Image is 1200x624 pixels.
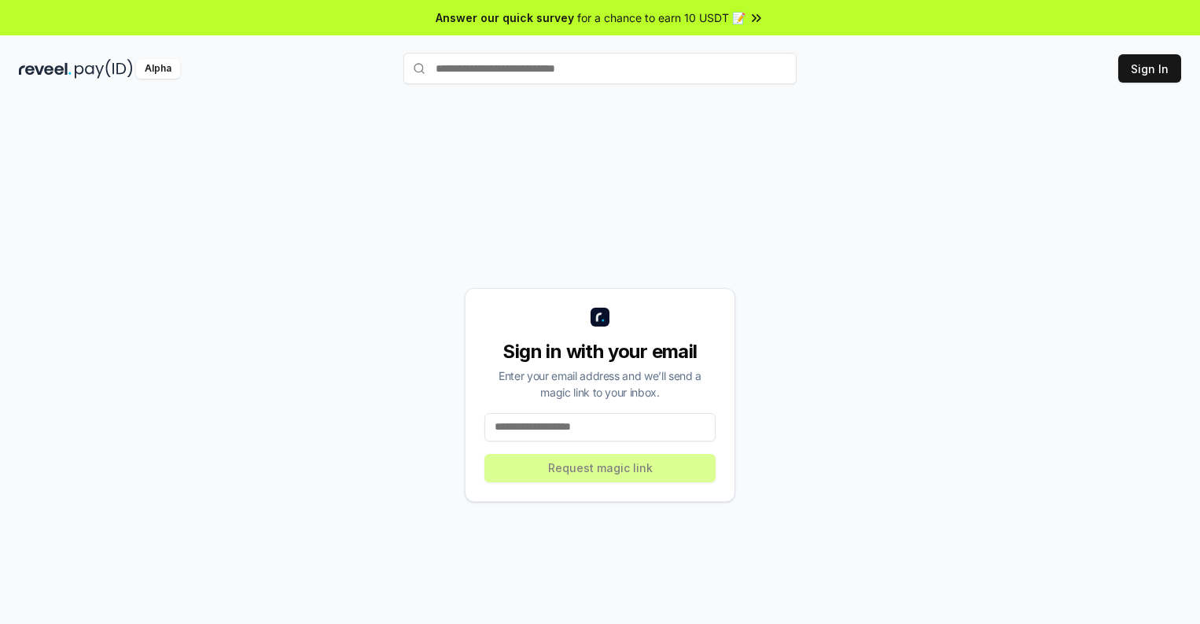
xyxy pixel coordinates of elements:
[19,59,72,79] img: reveel_dark
[436,9,574,26] span: Answer our quick survey
[1118,54,1181,83] button: Sign In
[484,339,716,364] div: Sign in with your email
[577,9,745,26] span: for a chance to earn 10 USDT 📝
[136,59,180,79] div: Alpha
[591,308,609,327] img: logo_small
[484,367,716,401] div: Enter your email address and we’ll send a magic link to your inbox.
[75,59,133,79] img: pay_id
